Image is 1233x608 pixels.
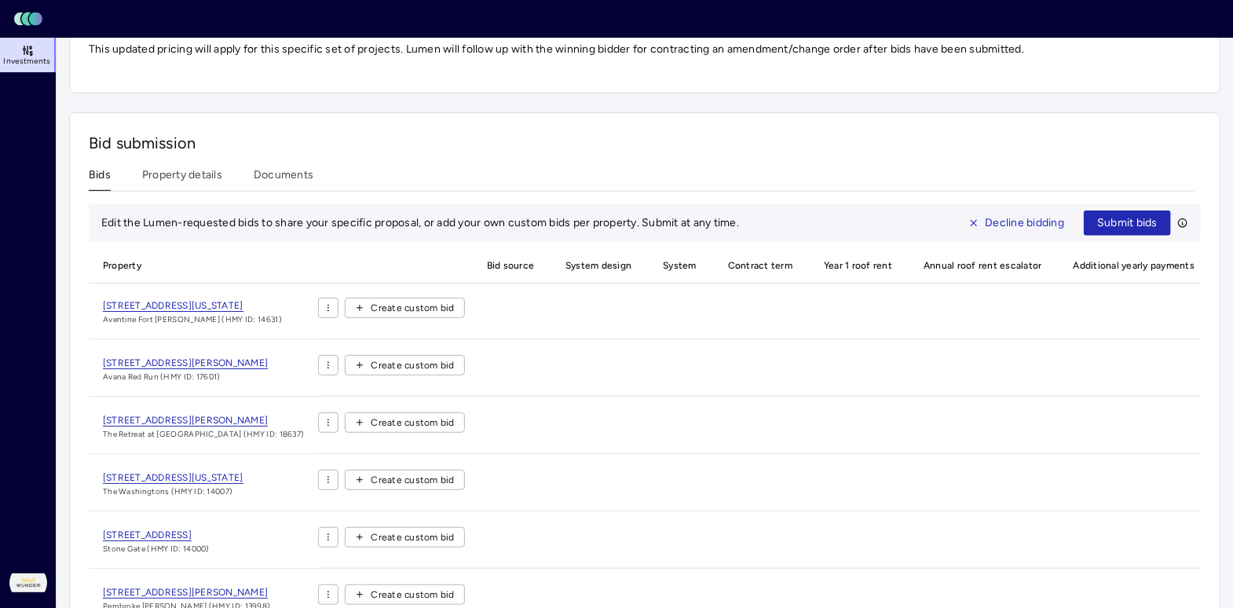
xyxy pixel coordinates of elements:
span: System [653,248,706,283]
span: The Retreat at [GEOGRAPHIC_DATA] (HMY ID: 18637) [103,428,304,441]
span: Create custom bid [371,587,454,603]
button: Documents [254,167,313,191]
button: Create custom bid [345,412,464,433]
a: [STREET_ADDRESS][PERSON_NAME] [103,412,304,428]
span: Create custom bid [371,472,454,488]
span: Create custom bid [371,529,454,545]
span: [STREET_ADDRESS][PERSON_NAME] [103,415,268,427]
span: Property [89,248,318,283]
button: Submit bids [1084,211,1171,236]
span: Edit the Lumen-requested bids to share your specific proposal, or add your own custom bids per pr... [101,216,739,229]
span: Avana Red Run (HMY ID: 17601) [103,371,268,383]
button: Create custom bid [345,298,464,318]
span: Bid submission [89,134,196,152]
p: This updated pricing will apply for this specific set of projects. Lumen will follow up with the ... [89,41,1201,58]
span: [STREET_ADDRESS][US_STATE] [103,472,243,484]
span: Stone Gate (HMY ID: 14000) [103,543,210,555]
span: Additional yearly payments [1064,248,1205,283]
span: [STREET_ADDRESS][US_STATE] [103,300,243,312]
img: Wunder [9,564,47,602]
a: [STREET_ADDRESS] [103,527,210,543]
a: [STREET_ADDRESS][PERSON_NAME] [103,355,268,371]
span: Aventine Fort [PERSON_NAME] (HMY ID: 14631) [103,313,282,326]
span: Contract term [719,248,802,283]
span: Create custom bid [371,300,454,316]
a: [STREET_ADDRESS][US_STATE] [103,470,243,485]
span: Investments [3,57,50,66]
span: Create custom bid [371,357,454,373]
span: Year 1 roof rent [814,248,902,283]
span: Decline bidding [986,214,1065,232]
a: [STREET_ADDRESS][PERSON_NAME] [103,584,270,600]
span: [STREET_ADDRESS] [103,529,192,541]
button: Create custom bid [345,355,464,375]
button: Decline bidding [955,211,1078,236]
button: Create custom bid [345,470,464,490]
span: Submit bids [1097,214,1158,232]
a: [STREET_ADDRESS][US_STATE] [103,298,282,313]
button: Bids [89,167,111,191]
span: Create custom bid [371,415,454,430]
button: Create custom bid [345,584,464,605]
span: [STREET_ADDRESS][PERSON_NAME] [103,357,268,369]
span: System design [556,248,641,283]
span: [STREET_ADDRESS][PERSON_NAME] [103,587,268,599]
span: Annual roof rent escalator [914,248,1052,283]
span: Bid source [477,248,544,283]
span: The Washingtons (HMY ID: 14007) [103,485,243,498]
button: Property details [142,167,222,191]
button: Create custom bid [345,527,464,548]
